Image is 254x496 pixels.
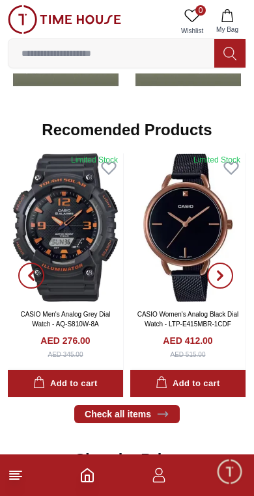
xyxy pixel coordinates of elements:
span: 0 [195,5,206,16]
span: Wishlist [176,26,208,36]
img: ... [8,5,121,34]
div: Limited Stock [193,155,240,165]
button: Add to cart [130,370,246,398]
div: Chat Widget [216,458,244,486]
img: CASIO Men's Analog Grey Dial Watch - AQ-S810W-8A [8,153,123,302]
h4: AED 276.00 [40,334,90,347]
img: CASIO Women's Analog Black Dial Watch - LTP-E415MBR-1CDF [130,153,246,302]
div: Limited Stock [71,155,118,165]
div: Add to cart [33,376,97,391]
h2: Recomended Products [42,120,212,140]
div: AED 515.00 [171,350,206,359]
a: CASIO Men's Analog Grey Dial Watch - AQ-S810W-8A [20,311,110,328]
div: AED 345.00 [48,350,83,359]
span: My Bag [211,25,244,34]
button: Add to cart [8,370,123,398]
button: My Bag [208,5,246,38]
h4: AED 412.00 [163,334,212,347]
a: Check all items [74,405,180,423]
a: CASIO Women's Analog Black Dial Watch - LTP-E415MBR-1CDF [137,311,239,328]
div: Add to cart [156,376,219,391]
a: Home [79,467,95,483]
a: 0Wishlist [176,5,208,38]
h2: Shop by Price [75,449,179,470]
